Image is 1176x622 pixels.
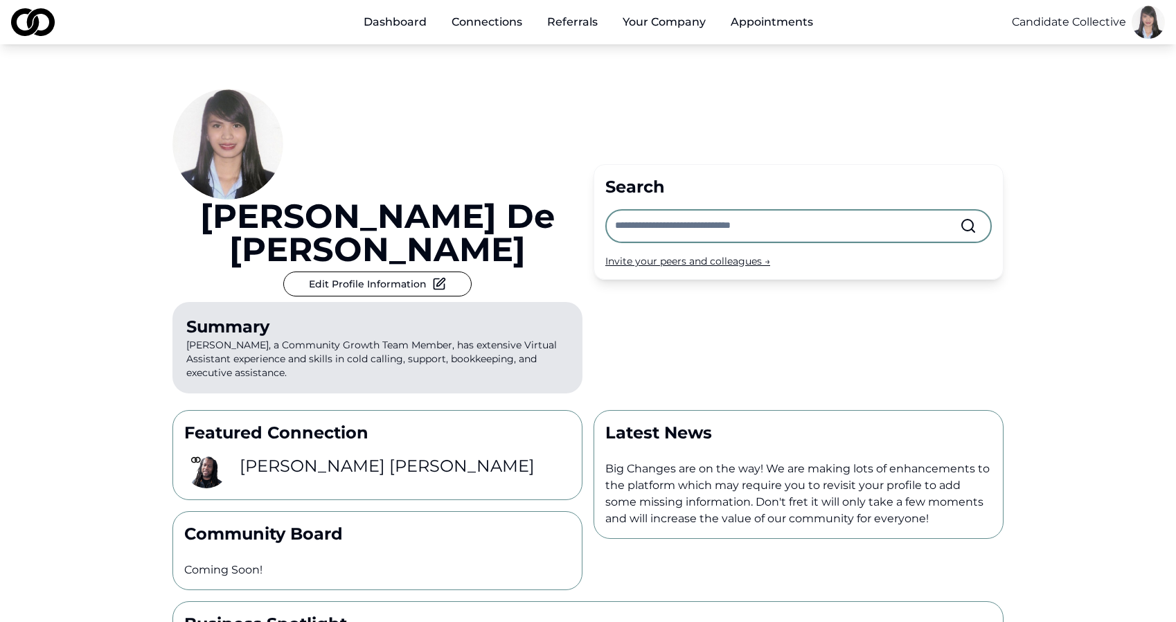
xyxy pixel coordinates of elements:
p: Big Changes are on the way! We are making lots of enhancements to the platform which may require ... [605,461,992,527]
a: Dashboard [353,8,438,36]
h3: [PERSON_NAME] [PERSON_NAME] [240,455,535,477]
img: 51457996-7adf-4995-be40-a9f8ac946256-Picture1-profile_picture.jpg [1132,6,1165,39]
a: Referrals [536,8,609,36]
p: Community Board [184,523,571,545]
div: Summary [186,316,569,338]
nav: Main [353,8,824,36]
a: [PERSON_NAME] de [PERSON_NAME] [172,199,582,266]
div: Search [605,176,992,198]
img: logo [11,8,55,36]
p: Featured Connection [184,422,571,444]
img: 51457996-7adf-4995-be40-a9f8ac946256-Picture1-profile_picture.jpg [172,89,283,199]
p: [PERSON_NAME], a Community Growth Team Member, has extensive Virtual Assistant experience and ski... [172,302,582,393]
p: Latest News [605,422,992,444]
a: Connections [440,8,533,36]
p: Coming Soon! [184,562,571,578]
button: Your Company [612,8,717,36]
button: Edit Profile Information [283,272,472,296]
a: Appointments [720,8,824,36]
img: fc566690-cf65-45d8-a465-1d4f683599e2-basimCC1-profile_picture.png [184,444,229,488]
div: Invite your peers and colleagues → [605,254,992,268]
button: Candidate Collective [1012,14,1126,30]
